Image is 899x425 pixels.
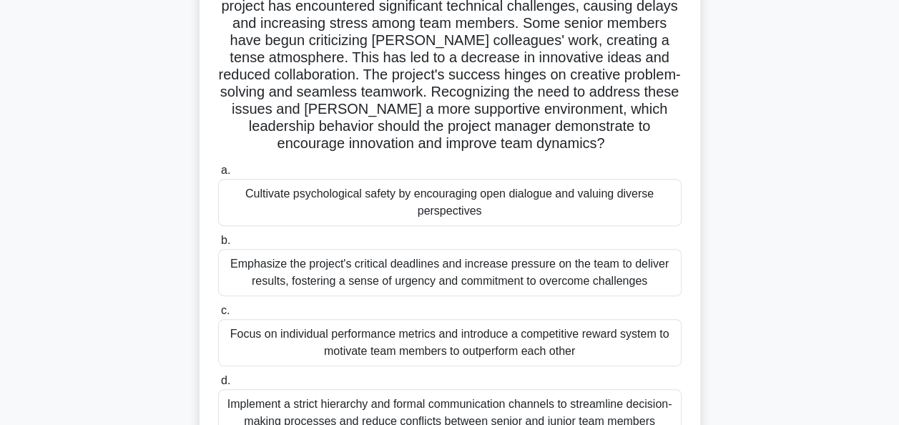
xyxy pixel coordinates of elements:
div: Focus on individual performance metrics and introduce a competitive reward system to motivate tea... [218,319,682,366]
span: d. [221,374,230,386]
div: Emphasize the project's critical deadlines and increase pressure on the team to deliver results, ... [218,249,682,296]
span: a. [221,164,230,176]
span: b. [221,234,230,246]
div: Cultivate psychological safety by encouraging open dialogue and valuing diverse perspectives [218,179,682,226]
span: c. [221,304,230,316]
